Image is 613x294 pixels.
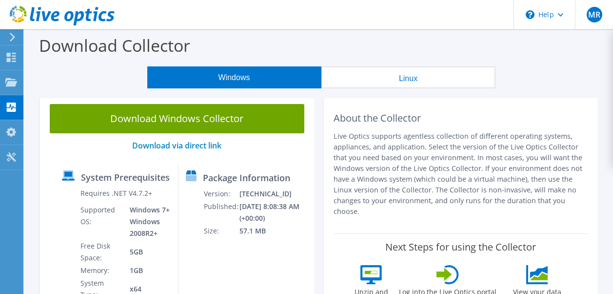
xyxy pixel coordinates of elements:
[147,66,321,88] button: Windows
[80,189,152,198] label: Requires .NET V4.7.2+
[80,240,122,264] td: Free Disk Space:
[81,172,170,182] label: System Prerequisites
[203,200,239,225] td: Published:
[80,264,122,277] td: Memory:
[132,140,221,151] a: Download via direct link
[587,7,602,22] span: MR
[203,188,239,200] td: Version:
[203,173,290,183] label: Package Information
[80,204,122,240] td: Supported OS:
[50,104,304,133] a: Download Windows Collector
[239,188,310,200] td: [TECHNICAL_ID]
[334,131,588,217] p: Live Optics supports agentless collection of different operating systems, appliances, and applica...
[39,34,190,57] label: Download Collector
[203,225,239,237] td: Size:
[122,204,171,240] td: Windows 7+ Windows 2008R2+
[122,264,171,277] td: 1GB
[239,200,310,225] td: [DATE] 8:08:38 AM (+00:00)
[321,66,495,88] button: Linux
[122,240,171,264] td: 5GB
[385,241,536,253] label: Next Steps for using the Collector
[239,225,310,237] td: 57.1 MB
[334,112,588,124] h2: About the Collector
[526,10,534,19] svg: \n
